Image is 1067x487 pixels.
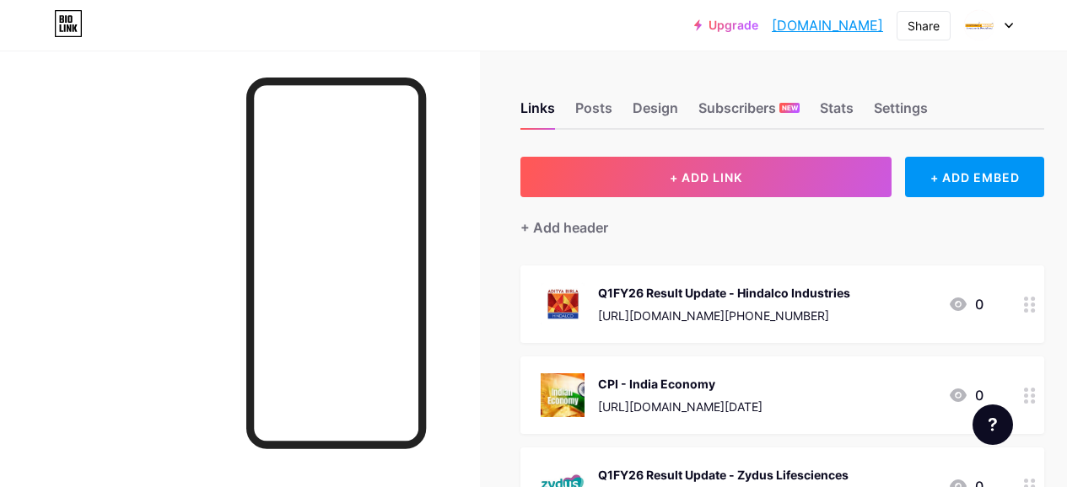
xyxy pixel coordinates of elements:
div: CPI - India Economy [598,375,763,393]
div: 0 [948,385,983,405]
div: Design [633,98,678,128]
div: 0 [948,294,983,314]
img: Q1FY26 Result Update - Hindalco Industries [541,282,585,326]
img: CPI - India Economy [541,373,585,417]
div: + ADD EMBED [905,157,1044,197]
div: Q1FY26 Result Update - Hindalco Industries [598,284,850,302]
div: [URL][DOMAIN_NAME][DATE] [598,398,763,415]
a: [DOMAIN_NAME] [772,15,883,35]
a: Upgrade [694,19,758,32]
div: Posts [575,98,612,128]
div: Subscribers [698,98,800,128]
span: NEW [782,103,798,113]
div: Stats [820,98,854,128]
div: Q1FY26 Result Update - Zydus Lifesciences [598,466,849,484]
div: + Add header [520,217,608,238]
div: Links [520,98,555,128]
span: + ADD LINK [670,170,742,185]
img: Systematix Group [963,9,995,41]
button: + ADD LINK [520,157,892,197]
div: [URL][DOMAIN_NAME][PHONE_NUMBER] [598,307,850,324]
div: Settings [874,98,928,128]
div: Share [908,17,940,35]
